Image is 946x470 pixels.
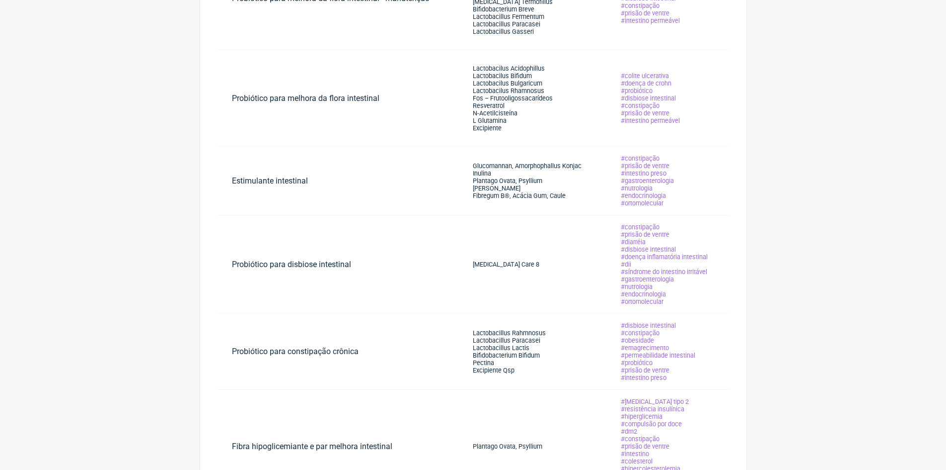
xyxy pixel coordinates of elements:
[620,17,681,24] span: intestino permeável
[216,252,367,277] a: Probiótico para disbiose intestinal
[473,192,566,199] span: Fibregum B®, Acácia Gum, Caule
[216,434,408,459] a: Fibra hipoglicemiante e par melhora intestinal
[620,102,660,109] span: constipação
[473,20,540,28] span: Lactobacillus Paracasei
[620,290,667,298] span: endocrinologia
[620,435,660,443] span: constipação
[620,109,670,117] span: prisão de ventre
[604,64,697,132] a: colite ulcerativa doença de crohn probiótico disbiose intestinal constipação prisão de ventre int...
[620,87,654,94] span: probiótico
[473,117,507,124] span: L Glutamina
[473,72,532,80] span: Lactobacilus Bifidum
[473,94,553,102] span: Fos – Frutooligossacarídeos
[620,253,709,261] span: doença inflamatória intestinal
[620,238,647,246] span: diarréia
[473,443,542,450] span: Plantago Ovata, Psyllium
[620,458,654,465] span: colesterol
[457,246,555,282] a: [MEDICAL_DATA] Care 8
[473,261,539,268] span: [MEDICAL_DATA] Care 8
[620,405,685,413] span: resistência insulínica
[620,352,696,359] span: permeabilidade intestinal
[620,80,672,87] span: doença de crohn
[620,420,683,428] span: compulsão por doce
[620,398,690,405] span: [MEDICAL_DATA] tipo 2
[620,223,660,231] span: constipação
[604,147,691,215] a: constipação prisão de ventre intestino preso gastroenterologia nutrologia endocrinologia ortomole...
[473,87,544,94] span: Lactobacilus Rhamnosus
[620,344,670,352] span: emagrecimento
[620,261,632,268] span: dii
[473,185,520,192] span: [PERSON_NAME]
[620,443,670,450] span: prisão de ventre
[457,50,569,146] a: Lactobacilus Acidophillus Lactobacilus Bifidum Lactobacilus Bulgaricum Lactobacilus Rhamnosus Fos...
[473,344,529,352] span: Lactobacillus Lactis
[620,276,675,283] span: gastroenterologia
[620,177,675,185] span: gastroenterologia
[620,367,670,374] span: prisão de ventre
[473,102,505,109] span: Resveratrol
[620,268,708,276] span: síndrome do intestino irritável
[473,177,542,185] span: Plantago Ovata, Psyllium
[620,413,663,420] span: hiperglicemia
[473,367,514,374] span: Excipiente Qsp
[473,170,491,177] span: Inulina
[620,283,654,290] span: nutrologia
[620,2,660,9] span: constipação
[604,314,712,389] a: disbiose intestinal constipação obesidade emagrecimento permeabilidade intestinal probiótico pris...
[620,117,681,124] span: intestino permeável
[620,374,667,381] span: intestino preso
[216,86,395,111] a: Probiótico para melhora da flora intestinal
[216,168,324,193] a: Estimulante intestinal
[457,148,597,214] a: Glucomannan, Amorphophallus Konjac Inulina Plantago Ovata, Psyllium [PERSON_NAME] Fibregum B®, Ac...
[473,5,534,13] span: Bifidobacterium Breve
[620,192,667,199] span: endocrinologia
[604,215,725,313] a: constipação prisão de ventre diarréia disbiose intestinal doença inflamatória intestinal dii sínd...
[620,337,655,344] span: obesidade
[216,339,374,364] a: Probiótico para constipação crônica
[457,428,558,465] a: Plantago Ovata, Psyllium
[473,329,546,337] span: Lactobacillus Rahmnosus
[620,246,677,253] span: disbiose intestinal
[473,162,582,170] span: Glucomannan, Amorphophallus Konjac
[620,298,664,305] span: ortomolecular
[620,9,670,17] span: prisão de ventre
[620,322,677,329] span: disbiose intestinal
[473,80,542,87] span: Lactobacilus Bulgaricum
[620,428,638,435] span: dm2
[620,329,660,337] span: constipação
[620,450,650,458] span: intestino
[473,13,544,20] span: Lactobacillus Fermentum
[620,155,660,162] span: constipação
[473,109,517,117] span: N-Acetilcisteína
[457,315,562,388] a: Lactobacillus Rahmnosus Lactobacillus Paracasei Lactobacillus Lactis Bifidobacterium Bifidum Pect...
[620,94,677,102] span: disbiose intestinal
[620,170,667,177] span: intestino preso
[620,359,654,367] span: probiótico
[473,124,502,132] span: Excipiente
[620,162,670,170] span: prisão de ventre
[473,337,540,344] span: Lactobacillus Paracasei
[620,199,664,207] span: ortomolecular
[473,65,545,72] span: Lactobacilus Acidophillus
[620,185,654,192] span: nutrologia
[620,72,670,80] span: colite ulcerativa
[620,231,670,238] span: prisão de ventre
[473,28,534,35] span: Lactobacillus Gasseri
[473,352,540,359] span: Bifidobacterium Bifidum
[473,359,494,367] span: Pectina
